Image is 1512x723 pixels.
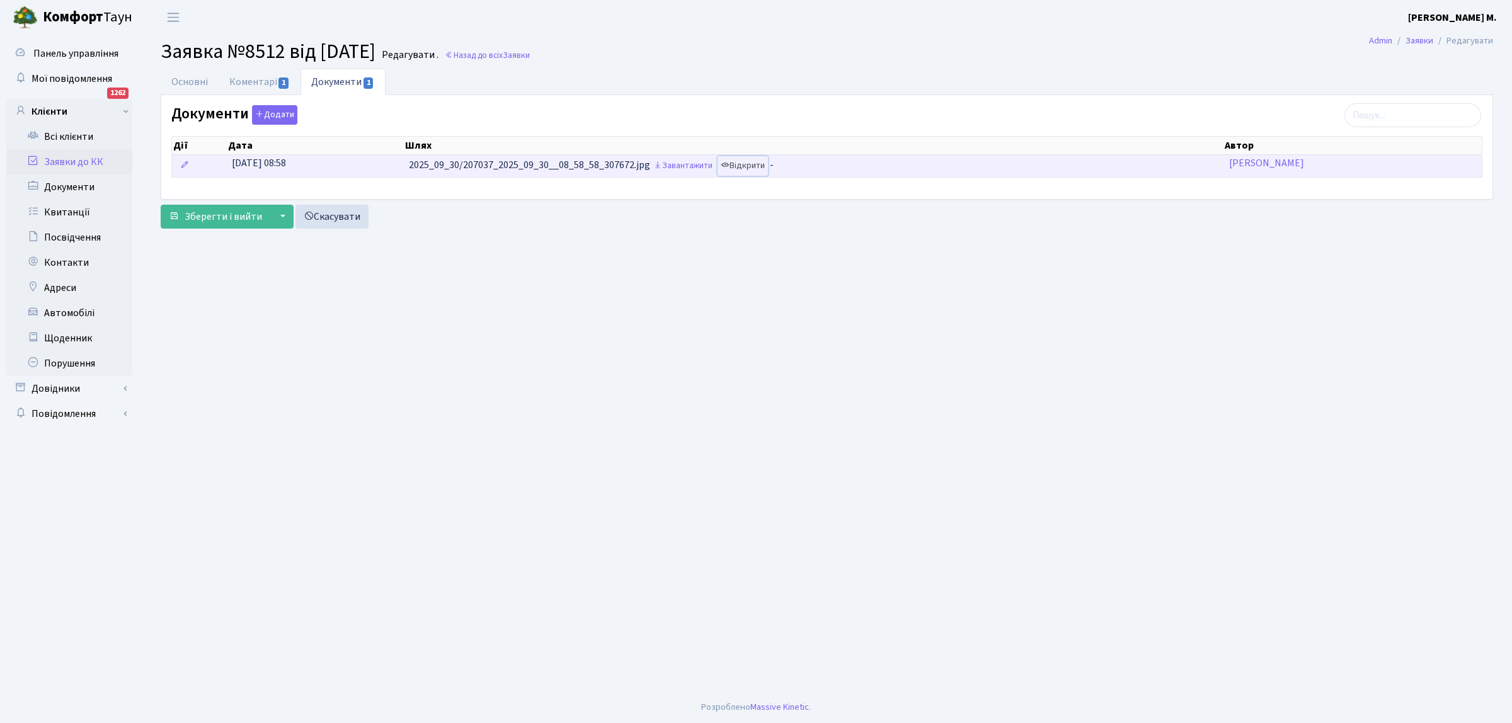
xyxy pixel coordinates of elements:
span: [DATE] 08:58 [232,156,286,170]
button: Документи [252,105,297,125]
a: Заявки до КК [6,149,132,174]
img: logo.png [13,5,38,30]
th: Автор [1223,137,1481,154]
a: [PERSON_NAME] [1229,156,1304,170]
li: Редагувати [1433,34,1493,48]
label: Документи [171,105,297,125]
a: Квитанції [6,200,132,225]
span: Зберегти і вийти [185,210,262,224]
b: Комфорт [43,7,103,27]
a: Додати [249,103,297,125]
a: Основні [161,69,219,95]
a: Автомобілі [6,300,132,326]
td: 2025_09_30/207037_2025_09_30__08_58_58_307672.jpg [404,155,1223,177]
a: Відкрити [718,156,768,176]
a: Контакти [6,250,132,275]
a: Admin [1369,34,1392,47]
th: Дії [172,137,227,154]
a: Завантажити [650,156,716,176]
span: Таун [43,7,132,28]
span: Мої повідомлення [31,72,112,86]
span: Заявка №8512 від [DATE] [161,37,375,66]
span: Панель управління [33,47,118,60]
div: 1262 [107,88,129,99]
a: Massive Kinetic [750,700,809,714]
a: Клієнти [6,99,132,124]
th: Шлях [404,137,1223,154]
a: Повідомлення [6,401,132,426]
a: Всі клієнти [6,124,132,149]
nav: breadcrumb [1350,28,1512,54]
span: 1 [278,77,289,89]
span: 1 [364,77,374,89]
div: Розроблено . [701,700,811,714]
span: - [770,159,774,173]
a: Порушення [6,351,132,376]
a: Панель управління [6,41,132,66]
th: Дата [227,137,404,154]
span: Заявки [503,49,530,61]
small: Редагувати . [379,49,438,61]
button: Зберегти і вийти [161,205,270,229]
button: Переключити навігацію [157,7,189,28]
a: Документи [6,174,132,200]
a: Назад до всіхЗаявки [445,49,530,61]
a: Скасувати [295,205,369,229]
a: Заявки [1406,34,1433,47]
input: Пошук... [1344,103,1481,127]
a: Мої повідомлення1262 [6,66,132,91]
a: Посвідчення [6,225,132,250]
b: [PERSON_NAME] М. [1408,11,1497,25]
a: Довідники [6,376,132,401]
a: Щоденник [6,326,132,351]
a: Документи [301,69,385,95]
a: Адреси [6,275,132,300]
a: [PERSON_NAME] М. [1408,10,1497,25]
a: Коментарі [219,69,301,95]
